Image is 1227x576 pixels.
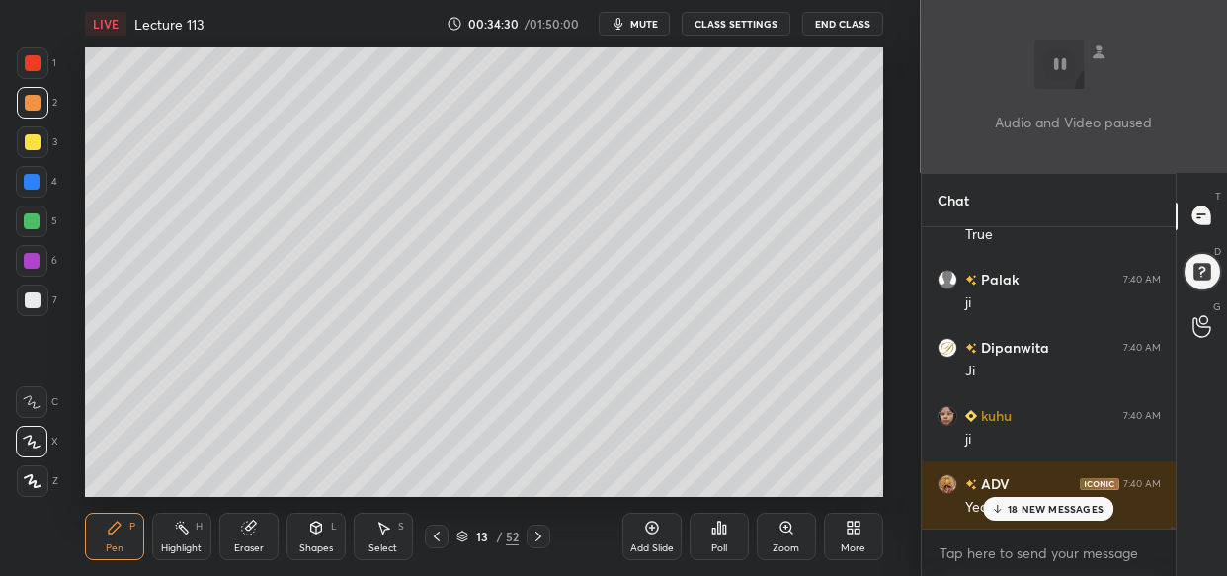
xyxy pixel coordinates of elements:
div: Highlight [161,543,202,553]
img: 508ea7dea493476aadc57345d5cd8bfd.jpg [938,405,957,425]
div: L [331,522,337,532]
div: 7:40 AM [1123,273,1161,285]
button: mute [599,12,670,36]
div: H [196,522,203,532]
div: ji [965,430,1161,450]
button: CLASS SETTINGS [682,12,790,36]
h6: ADV [977,473,1010,494]
h6: Palak [977,269,1019,289]
h4: Lecture 113 [134,15,204,34]
div: 7 [17,285,57,316]
img: default.png [938,269,957,288]
div: grid [922,227,1177,529]
div: Zoom [773,543,799,553]
div: 13 [472,531,492,542]
p: G [1213,299,1221,314]
img: Learner_Badge_beginner_1_8b307cf2a0.svg [965,410,977,422]
div: Poll [711,543,727,553]
p: T [1215,189,1221,204]
div: True [965,225,1161,245]
div: P [129,522,135,532]
div: C [16,386,58,418]
div: 7:40 AM [1123,341,1161,353]
p: Chat [922,174,985,226]
h6: kuhu [977,405,1012,426]
img: no-rating-badge.077c3623.svg [965,479,977,490]
div: / [496,531,502,542]
div: 6 [16,245,57,277]
div: Eraser [234,543,264,553]
div: 3 [17,126,57,158]
div: ji [965,293,1161,313]
div: Z [17,465,58,497]
button: End Class [802,12,883,36]
div: 5 [16,206,57,237]
img: 8c4f79ee2c3a4b818955f41e58bc2b71.jpg [938,473,957,493]
div: 7:40 AM [1123,409,1161,421]
div: Pen [106,543,123,553]
div: LIVE [85,12,126,36]
div: More [841,543,865,553]
p: D [1214,244,1221,259]
h6: Dipanwita [977,337,1049,358]
img: f84239bf7ba744ffa5e0276f3c5ac88c.jpg [938,337,957,357]
div: 2 [17,87,57,119]
img: no-rating-badge.077c3623.svg [965,275,977,286]
div: Add Slide [630,543,674,553]
div: Yeah [965,498,1161,518]
p: Audio and Video paused [995,112,1152,132]
img: iconic-dark.1390631f.png [1080,477,1119,489]
div: 1 [17,47,56,79]
img: no-rating-badge.077c3623.svg [965,343,977,354]
div: S [398,522,404,532]
p: 18 NEW MESSAGES [1008,503,1104,515]
span: mute [630,17,658,31]
div: 4 [16,166,57,198]
div: X [16,426,58,457]
div: Select [368,543,397,553]
div: 52 [506,528,519,545]
div: Shapes [299,543,333,553]
div: 7:40 AM [1123,477,1161,489]
div: Ji [965,362,1161,381]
